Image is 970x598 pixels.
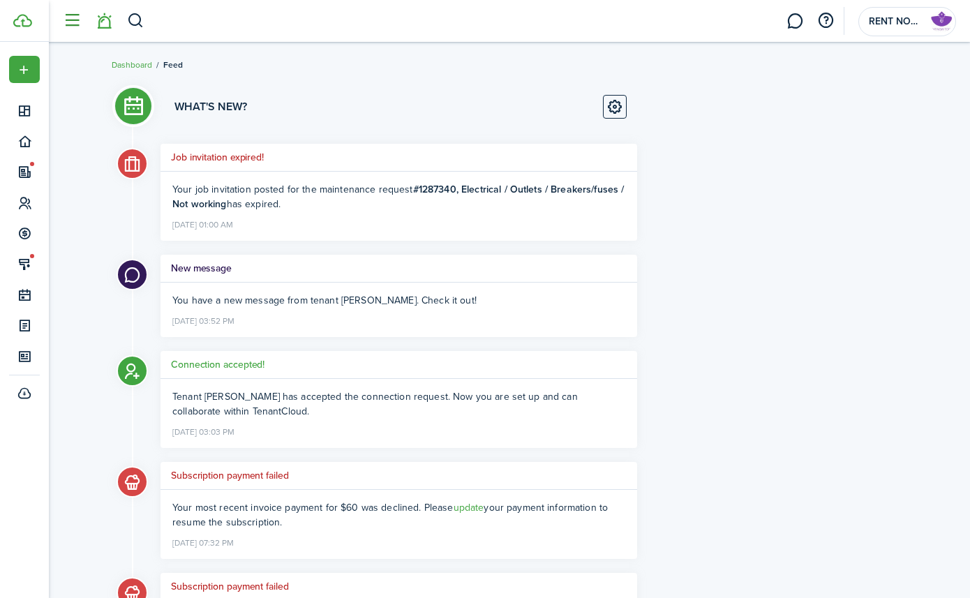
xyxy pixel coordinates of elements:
time: [DATE] 03:52 PM [172,311,234,329]
time: [DATE] 03:03 PM [172,421,234,440]
h3: What's new? [174,98,247,115]
button: Search [127,9,144,33]
span: You have a new message from tenant [PERSON_NAME]. Check it out! [172,293,477,308]
h5: New message [171,261,232,276]
img: RENT NOW TODAY LLC [930,10,953,33]
strong: #1287340, Electrical / Outlets / Breakers/fuses / Not working [172,182,624,211]
button: Open sidebar [59,8,85,34]
time: [DATE] 01:00 AM [172,214,233,232]
span: Feed [163,59,183,71]
h5: Subscription payment failed [171,468,289,483]
ng-component: Your most recent invoice payment for $60 was declined. Please your payment information to resume ... [172,500,608,530]
a: update [454,500,484,515]
button: Open resource center [814,9,837,33]
img: TenantCloud [13,14,32,27]
span: RENT NOW TODAY LLC [869,17,925,27]
h5: Connection accepted! [171,357,264,372]
h5: Job invitation expired! [171,150,264,165]
a: Dashboard [112,59,152,71]
a: Messaging [782,3,808,39]
time: [DATE] 07:32 PM [172,532,234,551]
span: Tenant [PERSON_NAME] has accepted the connection request. Now you are set up and can collaborate ... [172,389,578,419]
button: Open menu [9,56,40,83]
span: Your job invitation posted for the maintenance request has expired. [172,182,624,211]
h5: Subscription payment failed [171,579,289,594]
